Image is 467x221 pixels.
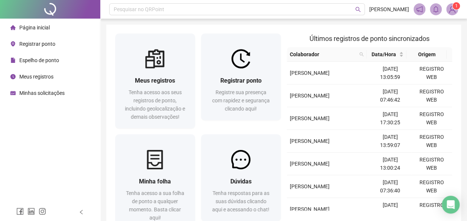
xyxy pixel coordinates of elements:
td: REGISTRO WEB [411,84,452,107]
span: Página inicial [19,25,50,31]
td: REGISTRO WEB [411,153,452,175]
th: Data/Hora [367,47,407,62]
span: home [10,25,16,30]
span: [PERSON_NAME] [290,138,330,144]
span: Registrar ponto [19,41,55,47]
span: Colaborador [290,50,356,58]
span: Espelho de ponto [19,57,59,63]
span: [PERSON_NAME] [290,206,330,212]
span: Minhas solicitações [19,90,65,96]
span: facebook [16,208,24,215]
span: search [359,52,364,57]
span: file [10,58,16,63]
td: REGISTRO WEB [411,198,452,221]
td: REGISTRO WEB [411,107,452,130]
span: 1 [455,3,458,9]
td: [DATE] 17:30:25 [369,107,411,130]
span: Tenha respostas para as suas dúvidas clicando aqui e acessando o chat! [212,190,269,212]
span: [PERSON_NAME] [290,93,330,99]
span: environment [10,41,16,47]
a: Registrar pontoRegistre sua presença com rapidez e segurança clicando aqui! [201,33,281,120]
td: [DATE] 07:46:42 [369,84,411,107]
span: schedule [10,90,16,96]
span: notification [416,6,423,13]
span: Dúvidas [230,178,252,185]
span: [PERSON_NAME] [290,70,330,76]
span: Data/Hora [370,50,398,58]
a: Meus registrosTenha acesso aos seus registros de ponto, incluindo geolocalização e demais observa... [115,33,195,128]
sup: Atualize o seu contato no menu Meus Dados [453,2,460,10]
span: linkedin [27,208,35,215]
span: Minha folha [139,178,171,185]
span: bell [432,6,439,13]
td: [DATE] 13:59:07 [369,130,411,153]
span: [PERSON_NAME] [290,183,330,189]
span: instagram [39,208,46,215]
td: [DATE] 17:52:58 [369,198,411,221]
span: [PERSON_NAME] [290,161,330,167]
div: Open Intercom Messenger [442,196,460,214]
img: 93202 [447,4,458,15]
td: REGISTRO WEB [411,62,452,84]
span: Registrar ponto [220,77,262,84]
span: Últimos registros de ponto sincronizados [309,35,429,42]
span: [PERSON_NAME] [290,115,330,121]
th: Origem [406,47,447,62]
a: DúvidasTenha respostas para as suas dúvidas clicando aqui e acessando o chat! [201,134,281,221]
span: search [358,49,365,60]
span: [PERSON_NAME] [369,5,409,13]
span: Tenha acesso aos seus registros de ponto, incluindo geolocalização e demais observações! [125,89,185,120]
td: [DATE] 07:36:40 [369,175,411,198]
span: Registre sua presença com rapidez e segurança clicando aqui! [212,89,270,112]
span: left [79,209,84,215]
td: REGISTRO WEB [411,130,452,153]
span: Tenha acesso a sua folha de ponto a qualquer momento. Basta clicar aqui! [126,190,184,221]
span: clock-circle [10,74,16,79]
td: [DATE] 13:05:59 [369,62,411,84]
span: Meus registros [135,77,175,84]
span: Meus registros [19,74,53,80]
td: REGISTRO WEB [411,175,452,198]
td: [DATE] 13:00:24 [369,153,411,175]
span: search [355,7,361,12]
